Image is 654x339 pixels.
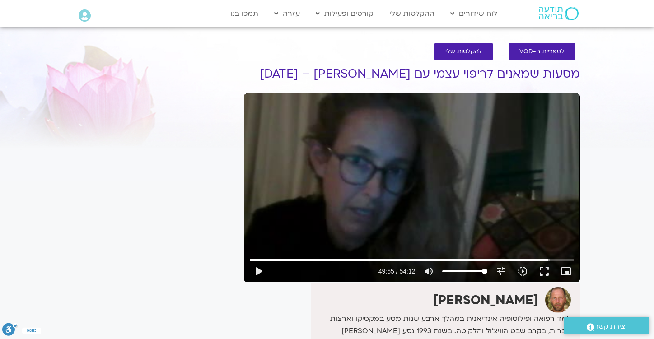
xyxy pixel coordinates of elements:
a: יצירת קשר [564,317,649,334]
a: ההקלטות שלי [385,5,439,22]
span: להקלטות שלי [445,48,482,55]
a: לוח שידורים [446,5,502,22]
a: קורסים ופעילות [311,5,378,22]
a: תמכו בנו [226,5,263,22]
a: עזרה [270,5,304,22]
span: לספריית ה-VOD [519,48,565,55]
img: תומר פיין [545,287,571,313]
strong: [PERSON_NAME] [433,292,538,309]
img: תודעה בריאה [539,7,579,20]
span: יצירת קשר [594,320,627,333]
h1: מסעות שמאנים לריפוי עצמי עם [PERSON_NAME] – [DATE] [244,67,580,81]
a: לספריית ה-VOD [509,43,575,60]
a: להקלטות שלי [434,43,493,60]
